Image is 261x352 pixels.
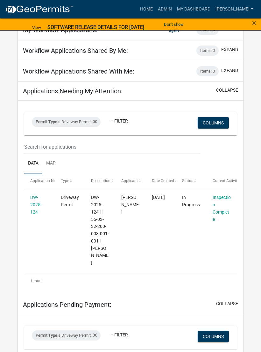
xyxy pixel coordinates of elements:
[106,329,133,341] a: + Filter
[182,195,200,207] span: In Progress
[198,117,229,129] button: Columns
[176,173,206,189] datatable-header-cell: Status
[32,330,101,341] div: is Driveway Permit
[182,179,193,183] span: Status
[47,24,144,30] strong: SOFTWARE RELEASE DETAILS FOR [DATE]
[252,19,256,27] button: Close
[221,67,238,74] button: expand
[30,195,42,215] a: DW-2025-124
[152,195,165,200] span: 08/27/2025
[115,173,145,189] datatable-header-cell: Applicant
[23,47,128,54] h5: Workflow Applications Shared By Me:
[24,153,42,174] a: Data
[32,117,101,127] div: is Driveway Permit
[24,140,200,153] input: Search for applications
[91,179,110,183] span: Description
[207,173,237,189] datatable-header-cell: Current Activity
[155,3,174,15] a: Admin
[216,87,238,94] button: collapse
[106,115,133,127] a: + Filter
[42,153,60,174] a: Map
[174,3,213,15] a: My Dashboard
[146,173,176,189] datatable-header-cell: Date Created
[36,119,57,124] span: Permit Type
[61,195,79,207] span: Driveway Permit
[23,67,134,75] h5: Workflow Applications Shared With Me:
[157,19,191,36] button: Don't show again
[30,179,65,183] span: Application Number
[216,300,238,307] button: collapse
[252,18,256,27] span: ×
[196,46,219,56] div: Items: 0
[54,173,85,189] datatable-header-cell: Type
[30,22,44,33] a: View
[61,179,69,183] span: Type
[121,195,139,215] span: Joseph
[196,66,219,76] div: Items: 0
[213,3,256,15] a: [PERSON_NAME]
[18,101,243,295] div: collapse
[36,333,57,338] span: Permit Type
[138,3,155,15] a: Home
[221,46,238,53] button: expand
[24,173,54,189] datatable-header-cell: Application Number
[85,173,115,189] datatable-header-cell: Description
[198,331,229,342] button: Columns
[152,179,174,183] span: Date Created
[23,87,123,95] h5: Applications Needing My Attention:
[213,195,231,222] a: Inspection Complete
[23,301,111,308] h5: Applications Pending Payment:
[91,195,109,265] span: DW-2025-124 | | 55-03-32-200-003.001-001 | Joe Thornton
[121,179,138,183] span: Applicant
[24,273,237,289] div: 1 total
[213,179,239,183] span: Current Activity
